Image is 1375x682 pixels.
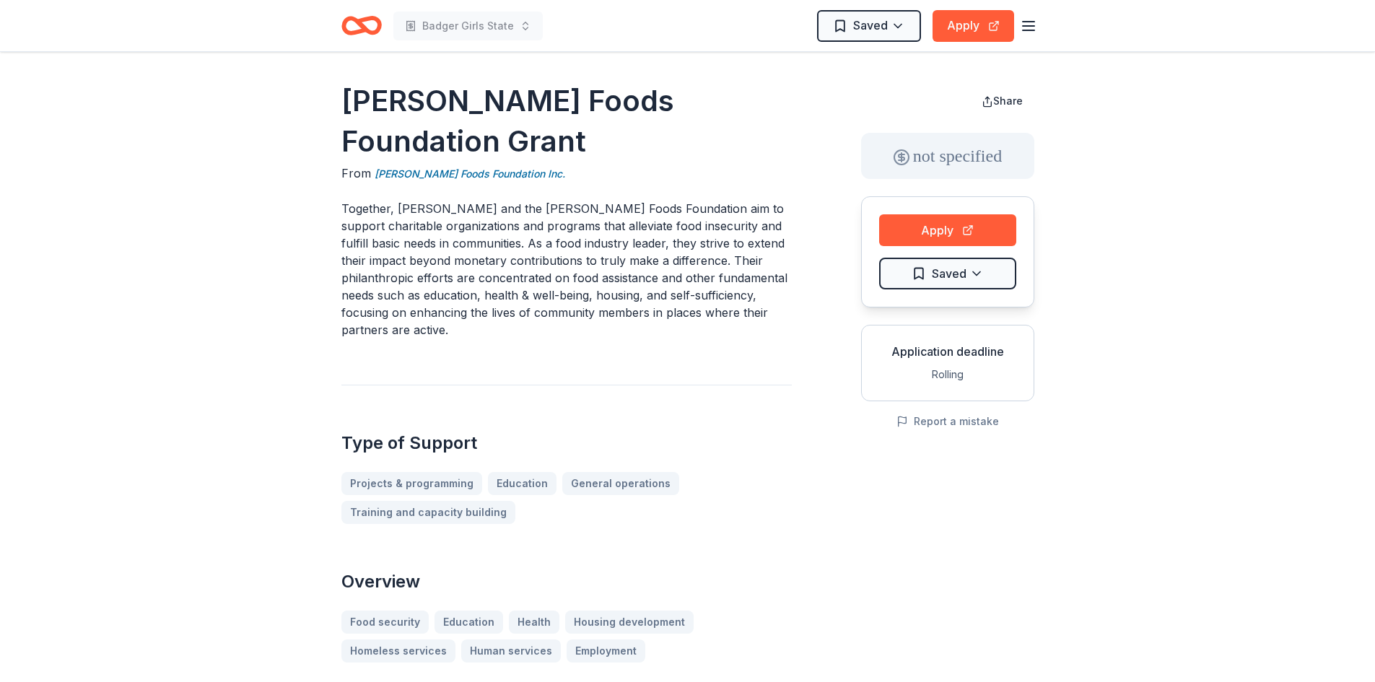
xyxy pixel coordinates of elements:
button: Apply [933,10,1014,42]
div: Application deadline [873,343,1022,360]
span: Saved [932,264,966,283]
p: Together, [PERSON_NAME] and the [PERSON_NAME] Foods Foundation aim to support charitable organiza... [341,200,792,338]
div: From [341,165,792,183]
button: Saved [817,10,921,42]
a: Home [341,9,382,43]
a: Training and capacity building [341,501,515,524]
span: Share [993,95,1023,107]
button: Saved [879,258,1016,289]
span: Saved [853,16,888,35]
div: not specified [861,133,1034,179]
h1: [PERSON_NAME] Foods Foundation Grant [341,81,792,162]
a: Projects & programming [341,472,482,495]
h2: Overview [341,570,792,593]
a: General operations [562,472,679,495]
button: Report a mistake [896,413,999,430]
div: Rolling [873,366,1022,383]
button: Share [970,87,1034,115]
button: Apply [879,214,1016,246]
span: Badger Girls State [422,17,514,35]
button: Badger Girls State [393,12,543,40]
a: [PERSON_NAME] Foods Foundation Inc. [375,165,565,183]
h2: Type of Support [341,432,792,455]
a: Education [488,472,556,495]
